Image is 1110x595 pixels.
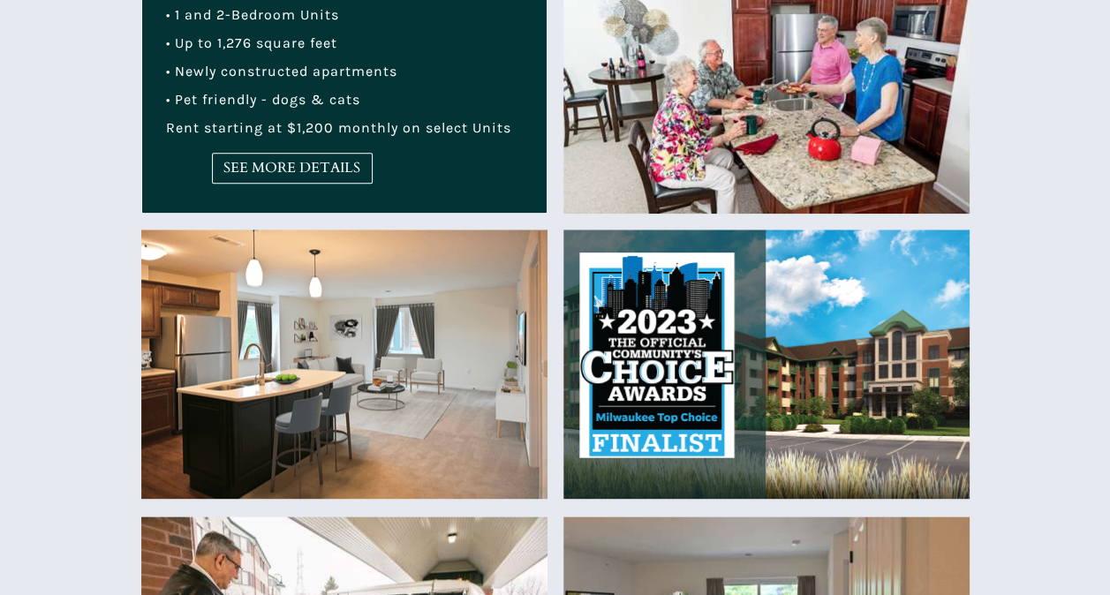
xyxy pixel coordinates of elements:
span: SEE MORE DETAILS [213,160,372,177]
span: • Newly constructed apartments [166,63,397,79]
span: Rent starting at $1,200 monthly on select Units [166,119,511,136]
span: • Up to 1,276 square feet [166,34,337,51]
span: • Pet friendly - dogs & cats [166,91,360,108]
a: SEE MORE DETAILS [212,153,373,184]
span: • 1 and 2-Bedroom Units [166,6,339,23]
